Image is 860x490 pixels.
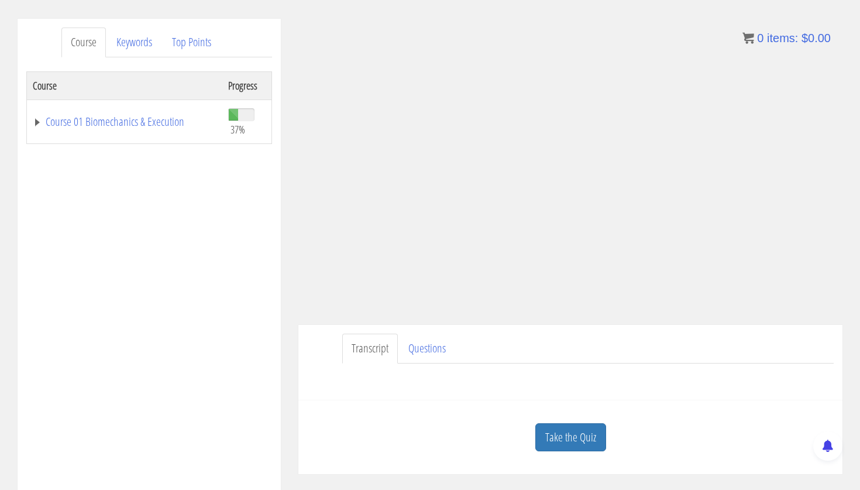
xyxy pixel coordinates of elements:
span: $ [801,32,808,44]
a: Course [61,28,106,57]
img: icon11.png [742,32,754,44]
th: Course [27,71,223,100]
a: Transcript [342,334,398,364]
span: items: [767,32,798,44]
span: 0 [757,32,763,44]
th: Progress [222,71,271,100]
bdi: 0.00 [801,32,831,44]
a: Questions [399,334,455,364]
a: Course 01 Biomechanics & Execution [33,116,216,128]
span: 37% [231,123,245,136]
iframe: To enrich screen reader interactions, please activate Accessibility in Grammarly extension settings [298,19,842,325]
a: Top Points [163,28,221,57]
a: 0 items: $0.00 [742,32,831,44]
a: Keywords [107,28,161,57]
a: Take the Quiz [535,423,606,452]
